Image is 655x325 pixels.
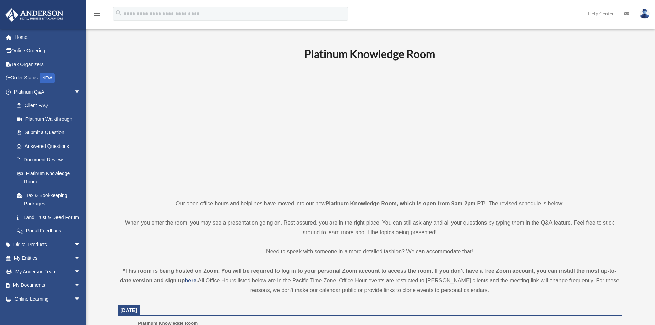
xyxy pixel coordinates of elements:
a: Order StatusNEW [5,71,91,85]
span: arrow_drop_down [74,279,88,293]
a: Digital Productsarrow_drop_down [5,238,91,251]
a: Land Trust & Deed Forum [10,210,91,224]
strong: . [196,278,198,283]
i: search [115,9,122,17]
a: Platinum Walkthrough [10,112,91,126]
span: [DATE] [121,307,137,313]
div: NEW [40,73,55,83]
span: arrow_drop_down [74,251,88,266]
a: menu [93,12,101,18]
img: User Pic [640,9,650,19]
a: Home [5,30,91,44]
span: arrow_drop_down [74,238,88,252]
p: When you enter the room, you may see a presentation going on. Rest assured, you are in the right ... [118,218,622,237]
iframe: 231110_Toby_KnowledgeRoom [266,70,473,186]
a: Tax Organizers [5,57,91,71]
p: Need to speak with someone in a more detailed fashion? We can accommodate that! [118,247,622,257]
img: Anderson Advisors Platinum Portal [3,8,65,22]
span: arrow_drop_down [74,292,88,306]
a: Platinum Knowledge Room [10,166,88,188]
a: Tax & Bookkeeping Packages [10,188,91,210]
a: Answered Questions [10,139,91,153]
a: Platinum Q&Aarrow_drop_down [5,85,91,99]
a: Submit a Question [10,126,91,140]
span: arrow_drop_down [74,265,88,279]
a: My Anderson Teamarrow_drop_down [5,265,91,279]
i: menu [93,10,101,18]
a: here [185,278,196,283]
div: All Office Hours listed below are in the Pacific Time Zone. Office Hour events are restricted to ... [118,266,622,295]
a: My Documentsarrow_drop_down [5,279,91,292]
a: Online Learningarrow_drop_down [5,292,91,306]
strong: Platinum Knowledge Room, which is open from 9am-2pm PT [326,201,484,206]
a: Document Review [10,153,91,167]
span: arrow_drop_down [74,85,88,99]
a: Client FAQ [10,99,91,112]
b: Platinum Knowledge Room [304,47,435,61]
a: My Entitiesarrow_drop_down [5,251,91,265]
a: Portal Feedback [10,224,91,238]
strong: *This room is being hosted on Zoom. You will be required to log in to your personal Zoom account ... [120,268,616,283]
a: Online Ordering [5,44,91,58]
p: Our open office hours and helplines have moved into our new ! The revised schedule is below. [118,199,622,208]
